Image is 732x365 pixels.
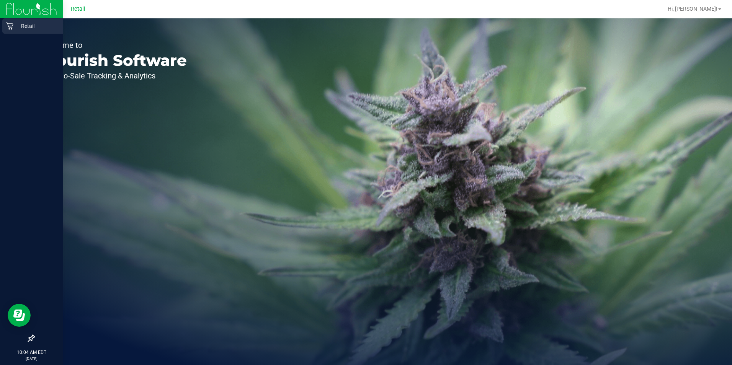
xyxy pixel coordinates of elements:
p: Welcome to [41,41,187,49]
inline-svg: Retail [6,22,13,30]
iframe: Resource center [8,304,31,327]
p: Flourish Software [41,53,187,68]
span: Hi, [PERSON_NAME]! [668,6,717,12]
p: Retail [13,21,59,31]
p: [DATE] [3,356,59,362]
p: Seed-to-Sale Tracking & Analytics [41,72,187,80]
p: 10:04 AM EDT [3,349,59,356]
span: Retail [71,6,85,12]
